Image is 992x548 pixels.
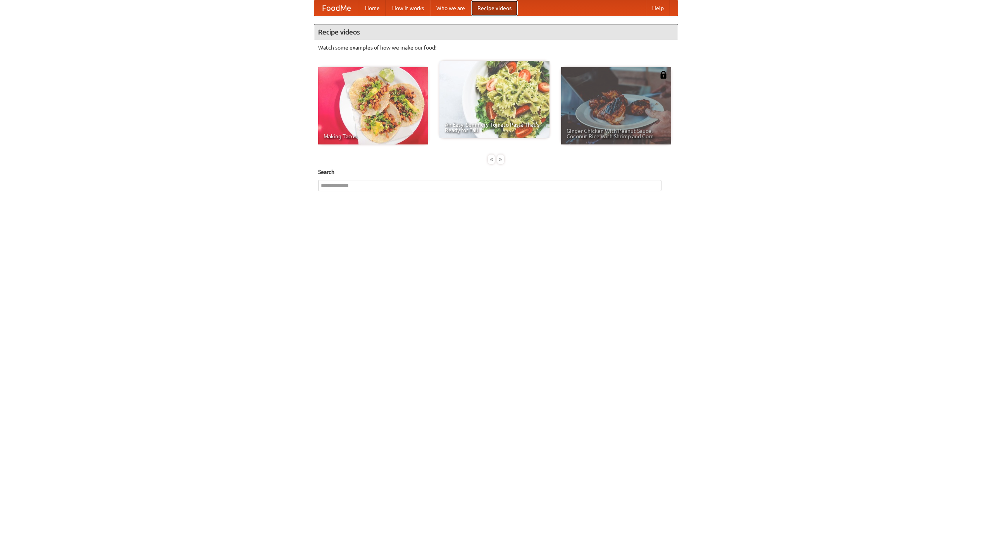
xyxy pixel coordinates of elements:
a: Making Tacos [318,67,428,144]
div: » [497,155,504,164]
div: « [488,155,495,164]
span: Making Tacos [324,134,423,139]
a: FoodMe [314,0,359,16]
a: How it works [386,0,430,16]
span: An Easy, Summery Tomato Pasta That's Ready for Fall [445,122,544,133]
a: Home [359,0,386,16]
a: Who we are [430,0,471,16]
img: 483408.png [660,71,667,79]
p: Watch some examples of how we make our food! [318,44,674,52]
a: Recipe videos [471,0,518,16]
h5: Search [318,168,674,176]
a: Help [646,0,670,16]
h4: Recipe videos [314,24,678,40]
a: An Easy, Summery Tomato Pasta That's Ready for Fall [439,61,549,138]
